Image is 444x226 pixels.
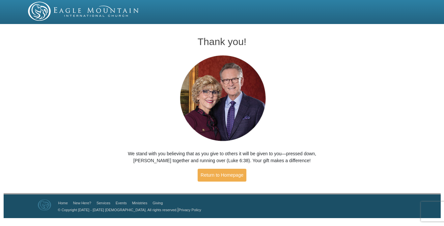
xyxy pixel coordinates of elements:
h1: Thank you! [115,36,330,47]
img: Eagle Mountain International Church [38,199,51,211]
a: Ministries [132,201,147,205]
a: Return to Homepage [198,169,246,182]
p: | [56,206,201,213]
a: New Here? [73,201,91,205]
a: Giving [153,201,163,205]
a: Home [58,201,68,205]
a: Privacy Policy [179,208,201,212]
a: Services [97,201,110,205]
img: Pastors George and Terri Pearsons [174,53,271,144]
a: © Copyright [DATE] - [DATE] [DEMOGRAPHIC_DATA]. All rights reserved. [58,208,178,212]
img: EMIC [28,2,139,21]
p: We stand with you believing that as you give to others it will be given to you—pressed down, [PER... [115,150,330,164]
a: Events [116,201,127,205]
